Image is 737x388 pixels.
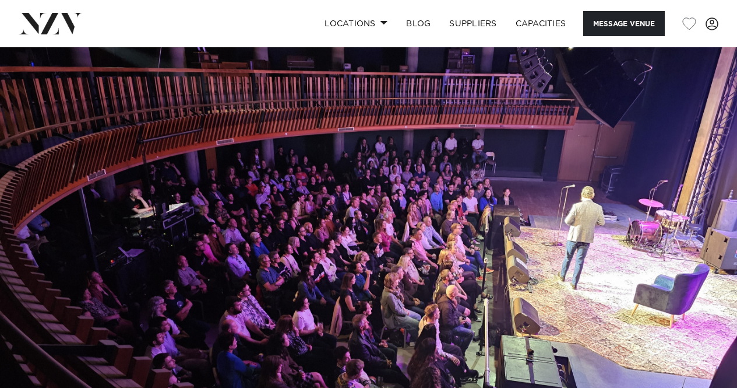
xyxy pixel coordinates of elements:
[440,11,506,36] a: SUPPLIERS
[506,11,576,36] a: Capacities
[583,11,665,36] button: Message Venue
[397,11,440,36] a: BLOG
[315,11,397,36] a: Locations
[19,13,82,34] img: nzv-logo.png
